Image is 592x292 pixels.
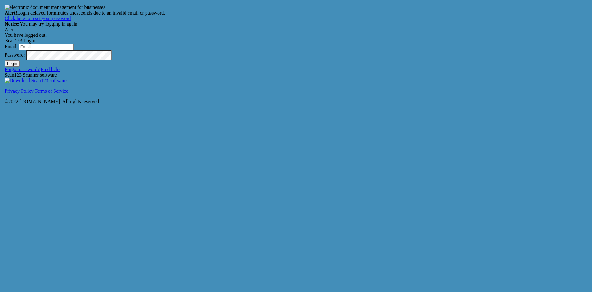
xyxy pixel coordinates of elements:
[5,52,25,57] label: Password:
[5,16,71,21] a: Click here to reset your password
[5,27,587,32] div: Alert
[5,38,587,44] legend: Scan123 Login
[5,88,587,94] p: |
[5,10,587,21] div: Login delayed for minutes and seconds due to an invalid email or password.
[5,60,20,67] button: Login
[19,44,74,50] input: Email
[5,67,587,72] div: |
[5,99,587,104] p: ©2022 [DOMAIN_NAME]. All rights reserved.
[5,78,67,83] img: Download Scan123 software
[5,67,40,72] a: Forgot password?
[5,10,17,15] strong: Alert!
[5,44,18,49] label: Email:
[5,32,587,38] div: You have logged out.
[5,88,34,94] a: Privacy Policy
[5,72,587,83] div: Scan123 Scanner software
[5,21,20,27] strong: Notice:
[5,21,587,27] div: You may try logging in again.
[5,5,105,10] img: electronic document management for businesses
[35,88,68,94] a: Terms of Service
[41,67,60,72] a: Find help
